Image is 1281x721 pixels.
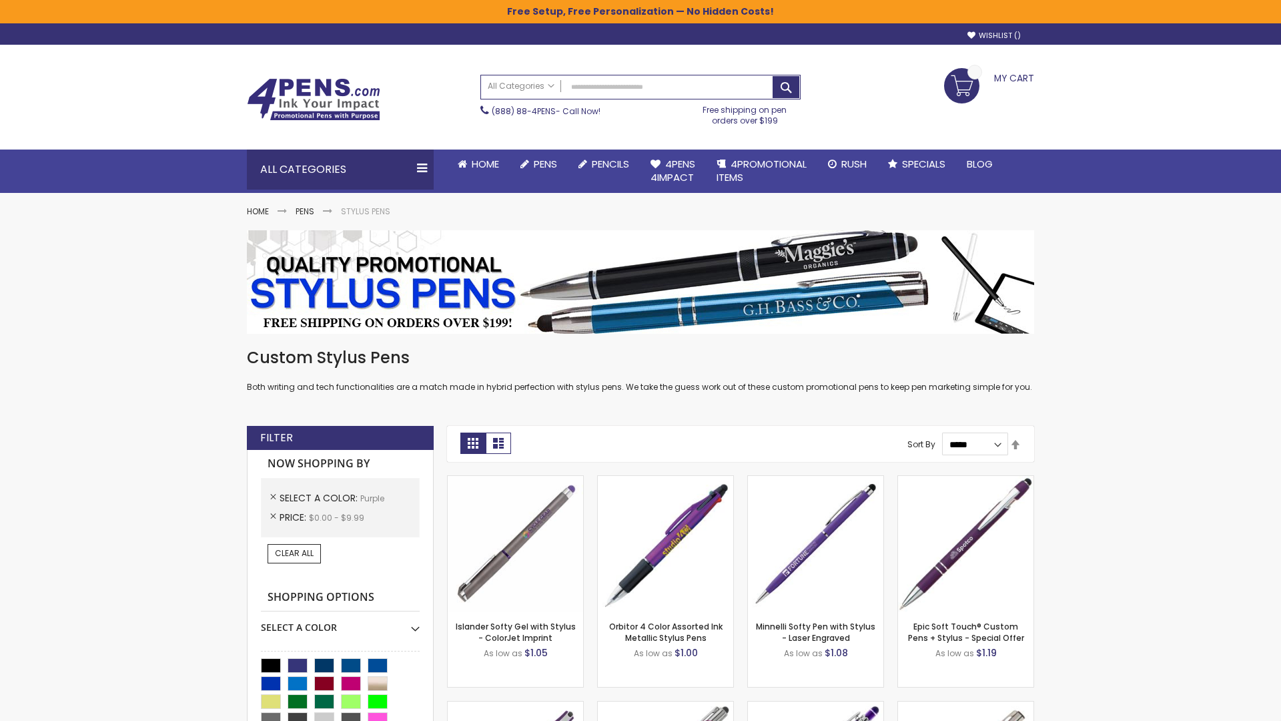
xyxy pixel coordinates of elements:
[877,150,956,179] a: Specials
[309,512,364,523] span: $0.00 - $9.99
[956,150,1003,179] a: Blog
[447,150,510,179] a: Home
[456,621,576,643] a: Islander Softy Gel with Stylus - ColorJet Imprint
[898,701,1033,712] a: Tres-Chic Touch Pen - Standard Laser-Purple
[510,150,568,179] a: Pens
[748,476,883,612] img: Minnelli Softy Pen with Stylus - Laser Engraved-Purple
[247,206,269,217] a: Home
[748,701,883,712] a: Phoenix Softy with Stylus Pen - Laser-Purple
[261,450,420,478] strong: Now Shopping by
[472,157,499,171] span: Home
[275,547,314,559] span: Clear All
[261,612,420,634] div: Select A Color
[341,206,390,217] strong: Stylus Pens
[784,648,823,659] span: As low as
[598,476,733,612] img: Orbitor 4 Color Assorted Ink Metallic Stylus Pens-Purple
[706,150,817,193] a: 4PROMOTIONALITEMS
[247,347,1034,393] div: Both writing and tech functionalities are a match made in hybrid perfection with stylus pens. We ...
[261,583,420,612] strong: Shopping Options
[651,157,695,184] span: 4Pens 4impact
[935,648,974,659] span: As low as
[817,150,877,179] a: Rush
[488,81,554,91] span: All Categories
[448,701,583,712] a: Avendale Velvet Touch Stylus Gel Pen-Purple
[598,701,733,712] a: Tres-Chic with Stylus Metal Pen - Standard Laser-Purple
[976,646,997,660] span: $1.19
[280,491,360,505] span: Select A Color
[247,78,380,121] img: 4Pens Custom Pens and Promotional Products
[967,157,993,171] span: Blog
[360,493,384,504] span: Purple
[717,157,807,184] span: 4PROMOTIONAL ITEMS
[756,621,875,643] a: Minnelli Softy Pen with Stylus - Laser Engraved
[296,206,314,217] a: Pens
[247,230,1034,334] img: Stylus Pens
[481,75,561,97] a: All Categories
[460,433,486,454] strong: Grid
[841,157,867,171] span: Rush
[247,347,1034,369] h1: Custom Stylus Pens
[568,150,640,179] a: Pencils
[689,99,801,126] div: Free shipping on pen orders over $199
[898,476,1033,612] img: 4P-MS8B-Purple
[898,475,1033,487] a: 4P-MS8B-Purple
[534,157,557,171] span: Pens
[825,646,848,660] span: $1.08
[268,544,321,563] a: Clear All
[524,646,548,660] span: $1.05
[908,621,1024,643] a: Epic Soft Touch® Custom Pens + Stylus - Special Offer
[967,31,1021,41] a: Wishlist
[675,646,698,660] span: $1.00
[748,475,883,487] a: Minnelli Softy Pen with Stylus - Laser Engraved-Purple
[448,476,583,612] img: Islander Softy Gel with Stylus - ColorJet Imprint-Purple
[634,648,673,659] span: As low as
[492,105,556,117] a: (888) 88-4PENS
[492,105,600,117] span: - Call Now!
[247,150,434,190] div: All Categories
[280,511,309,524] span: Price
[640,150,706,193] a: 4Pens4impact
[609,621,723,643] a: Orbitor 4 Color Assorted Ink Metallic Stylus Pens
[902,157,945,171] span: Specials
[907,439,935,450] label: Sort By
[592,157,629,171] span: Pencils
[448,475,583,487] a: Islander Softy Gel with Stylus - ColorJet Imprint-Purple
[598,475,733,487] a: Orbitor 4 Color Assorted Ink Metallic Stylus Pens-Purple
[484,648,522,659] span: As low as
[260,431,293,445] strong: Filter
